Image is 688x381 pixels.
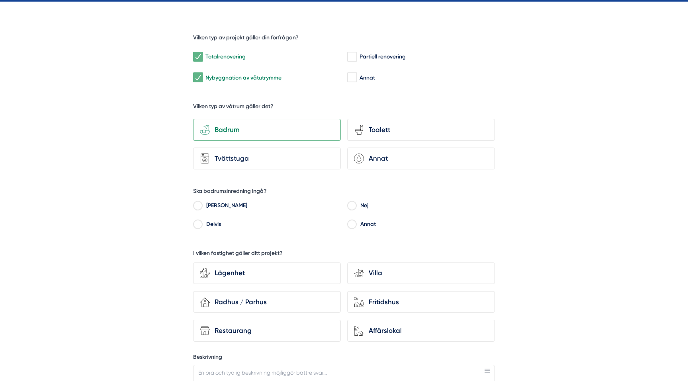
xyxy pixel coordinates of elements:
input: Nybyggnation av våtutrymme [193,74,202,82]
input: Nej [347,203,356,210]
h5: Vilken typ av våtrum gäller det? [193,103,274,113]
label: [PERSON_NAME] [202,200,341,212]
input: Partiell renovering [347,53,356,61]
input: Annat [347,74,356,82]
h5: I vilken fastighet gäller ditt projekt? [193,249,283,259]
input: Totalrenovering [193,53,202,61]
label: Delvis [202,219,341,231]
label: Annat [356,219,495,231]
label: Beskrivning [193,353,495,363]
h5: Ska badrumsinredning ingå? [193,187,267,197]
input: Delvis [193,222,202,229]
input: Ja [193,203,202,210]
h5: Vilken typ av projekt gäller din förfrågan? [193,34,299,44]
input: Annat [347,222,356,229]
label: Nej [356,200,495,212]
